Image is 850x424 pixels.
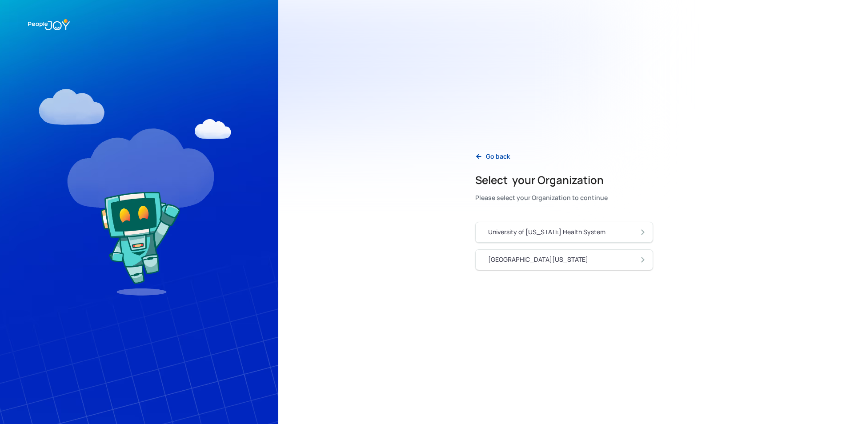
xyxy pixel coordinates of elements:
[488,228,605,236] div: University of [US_STATE] Health System
[475,192,608,204] div: Please select your Organization to continue
[475,173,608,187] h2: Select your Organization
[468,148,517,166] a: Go back
[475,249,653,270] a: [GEOGRAPHIC_DATA][US_STATE]
[486,152,510,161] div: Go back
[475,222,653,243] a: University of [US_STATE] Health System
[488,255,588,264] div: [GEOGRAPHIC_DATA][US_STATE]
